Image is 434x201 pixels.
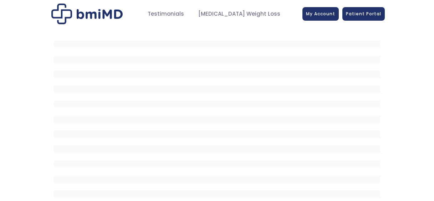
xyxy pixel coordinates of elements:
[51,4,123,24] img: Patient Messaging Portal
[306,11,335,17] span: My Account
[198,10,280,18] span: [MEDICAL_DATA] Weight Loss
[148,10,184,18] span: Testimonials
[191,7,287,21] a: [MEDICAL_DATA] Weight Loss
[141,7,191,21] a: Testimonials
[342,7,385,21] a: Patient Portal
[346,11,381,17] span: Patient Portal
[302,7,339,21] a: My Account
